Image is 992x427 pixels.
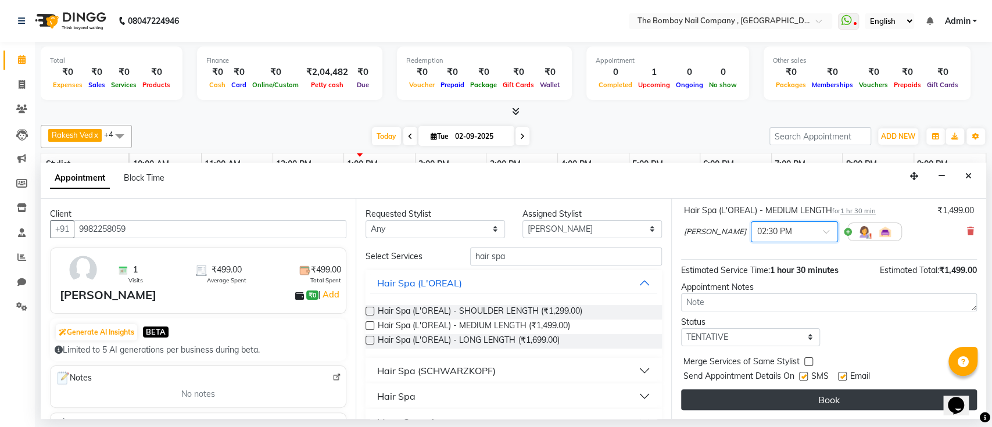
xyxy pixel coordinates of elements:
span: BETA [143,326,169,338]
input: Search by Name/Mobile/Email/Code [74,220,346,238]
img: logo [30,5,109,37]
span: Tue [428,132,452,141]
button: Hair Spa (L'OREAL) [370,272,657,293]
button: Close [960,167,977,185]
div: ₹0 [206,66,228,79]
span: ₹1,499.00 [939,265,977,275]
div: Total [50,56,173,66]
a: 12:00 PM [273,156,314,173]
button: Generate AI Insights [56,324,137,340]
span: 1 [133,264,138,276]
div: ₹0 [108,66,139,79]
div: Status [681,316,821,328]
span: Block Time [124,173,164,183]
div: ₹0 [856,66,891,79]
span: Visits [128,276,143,285]
div: Appointment Notes [681,281,977,293]
span: ADD NEW [881,132,915,141]
div: 0 [673,66,706,79]
div: ₹0 [773,66,809,79]
span: Wallet [537,81,563,89]
span: SMS [811,370,829,385]
span: Gift Cards [500,81,537,89]
a: 9:00 PM [914,156,951,173]
div: ₹0 [249,66,302,79]
span: Voucher [406,81,438,89]
span: No notes [181,388,215,400]
span: Vouchers [856,81,891,89]
span: Merge Services of Same Stylist [683,356,800,370]
span: Appointment [50,168,110,189]
a: 6:00 PM [700,156,737,173]
span: Services [108,81,139,89]
div: ₹0 [139,66,173,79]
div: ₹1,499.00 [937,204,974,217]
div: 0 [706,66,740,79]
span: 1 hour 30 minutes [770,265,839,275]
a: 5:00 PM [629,156,666,173]
a: 10:00 AM [130,156,172,173]
span: 1 hr 30 min [840,207,876,215]
span: Card [228,81,249,89]
a: 8:00 PM [843,156,879,173]
span: ₹499.00 [311,264,341,276]
span: Cash [206,81,228,89]
span: Expenses [50,81,85,89]
div: ₹0 [809,66,856,79]
div: Other sales [773,56,961,66]
span: Stylist [46,159,70,169]
span: Prepaid [438,81,467,89]
span: Sales [85,81,108,89]
div: Requested Stylist [366,208,505,220]
span: Notes [55,371,92,386]
span: [PERSON_NAME] [684,226,746,238]
span: Petty cash [308,81,346,89]
a: x [93,130,98,139]
span: Total Spent [310,276,341,285]
span: Upcoming [635,81,673,89]
button: +91 [50,220,74,238]
input: Search by service name [470,247,662,265]
span: Estimated Total: [880,265,939,275]
a: 3:00 PM [486,156,523,173]
span: Prepaids [891,81,924,89]
span: ₹0 [306,290,318,300]
button: Hair Spa (SCHWARZKOPF) [370,360,657,381]
a: 1:00 PM [344,156,381,173]
span: Completed [596,81,635,89]
div: Hair Spa (L'OREAL) - MEDIUM LENGTH [684,204,876,217]
input: Search Appointment [769,127,871,145]
span: Rakesh Ved [52,130,93,139]
span: No show [706,81,740,89]
span: Online/Custom [249,81,302,89]
a: 7:00 PM [772,156,808,173]
img: Hairdresser.png [857,225,871,239]
div: ₹0 [85,66,108,79]
div: ₹0 [537,66,563,79]
div: ₹2,04,482 [302,66,353,79]
span: Estimated Service Time: [681,265,770,275]
img: Interior.png [878,225,892,239]
b: 08047224946 [128,5,179,37]
div: Redemption [406,56,563,66]
div: 0 [596,66,635,79]
span: +4 [104,130,122,139]
div: ₹0 [891,66,924,79]
div: Limited to 5 AI generations per business during beta. [55,344,342,356]
span: | [318,288,341,302]
div: ₹0 [924,66,961,79]
div: Select Services [357,250,461,263]
div: Hair Spa (L'OREAL) [377,276,462,290]
div: ₹0 [50,66,85,79]
img: avatar [66,253,100,286]
span: Hair Spa (L'OREAL) - MEDIUM LENGTH (₹1,499.00) [378,320,570,334]
small: for [832,207,876,215]
div: ₹0 [438,66,467,79]
span: Due [354,81,372,89]
div: Hair Spa (SCHWARZKOPF) [377,364,496,378]
div: Hair Spa [377,389,416,403]
div: ₹0 [500,66,537,79]
div: ₹0 [467,66,500,79]
span: Send Appointment Details On [683,370,794,385]
div: Assigned Stylist [522,208,662,220]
